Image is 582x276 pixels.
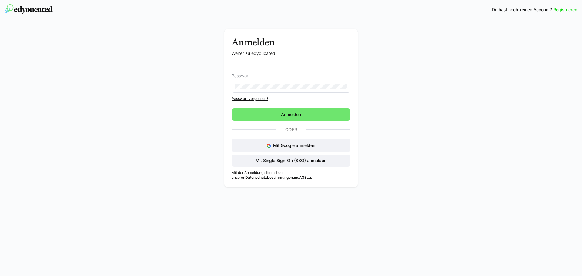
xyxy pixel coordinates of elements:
[232,50,350,56] p: Weiter zu edyoucated
[5,4,53,14] img: edyoucated
[255,158,327,164] span: Mit Single Sign-On (SSO) anmelden
[232,139,350,152] button: Mit Google anmelden
[280,111,302,118] span: Anmelden
[299,175,307,180] a: AGB
[232,96,350,101] a: Passwort vergessen?
[232,36,350,48] h3: Anmelden
[492,7,552,13] span: Du hast noch keinen Account?
[276,125,306,134] p: Oder
[232,155,350,167] button: Mit Single Sign-On (SSO) anmelden
[232,170,350,180] p: Mit der Anmeldung stimmst du unseren und zu.
[232,73,250,78] span: Passwort
[273,143,315,148] span: Mit Google anmelden
[232,108,350,121] button: Anmelden
[553,7,577,13] a: Registrieren
[245,175,293,180] a: Datenschutzbestimmungen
